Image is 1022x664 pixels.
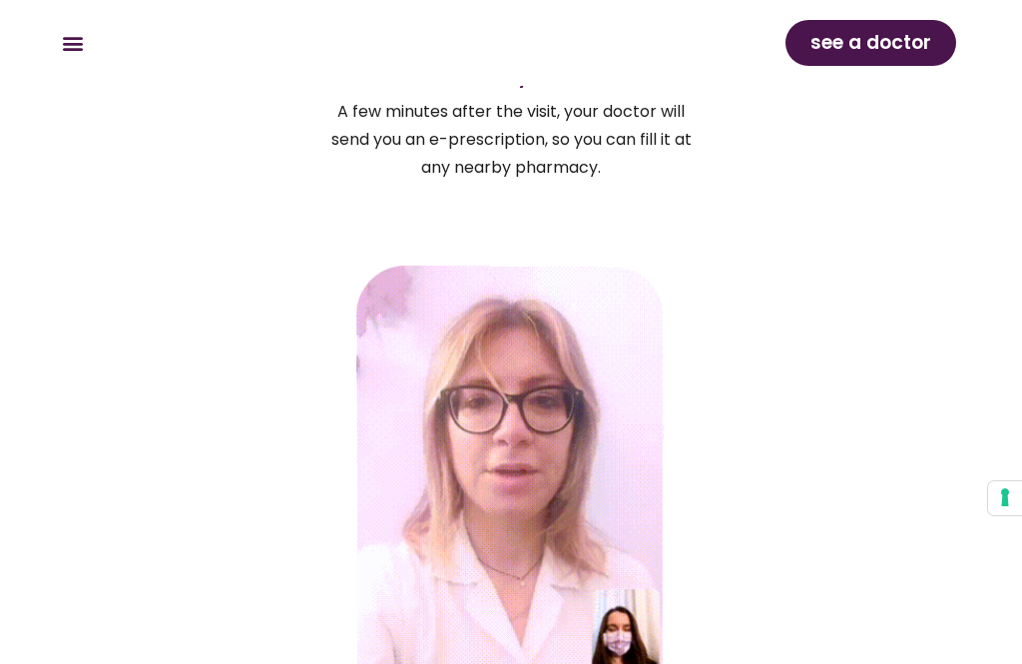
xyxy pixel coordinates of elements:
[785,20,956,66] a: see a doctor
[323,59,699,88] h4: Receive your Rx
[56,27,89,60] div: Menu Toggle
[323,98,699,182] p: A few minutes after the visit, your doctor will send you an e-prescription, so you can fill it at...
[988,481,1022,515] button: Your consent preferences for tracking technologies
[810,27,931,59] span: see a doctor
